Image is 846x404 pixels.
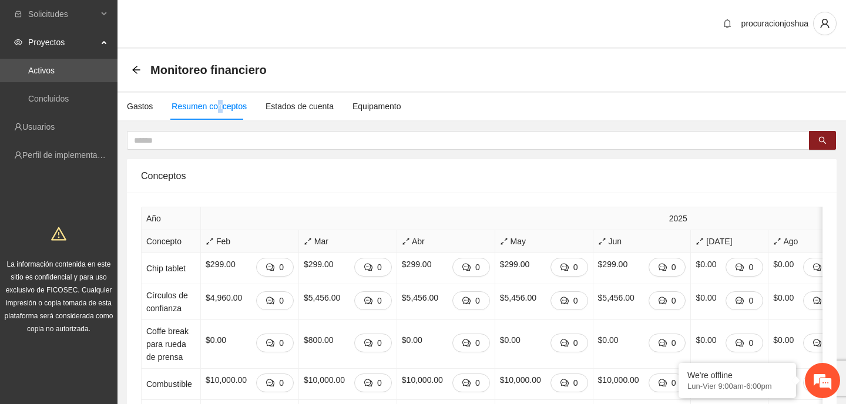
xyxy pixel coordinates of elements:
[5,260,113,333] span: La información contenida en este sitio es confidencial y para uso exclusivo de FICOSEC. Cualquier...
[377,376,382,389] span: 0
[560,379,569,388] span: comment
[687,382,787,390] p: Lun-Vier 9:00am-6:00pm
[364,263,372,272] span: comment
[598,373,639,386] p: $10,000.00
[206,334,226,346] p: $0.00
[28,31,98,54] span: Proyectos
[6,275,224,316] textarea: Escriba su mensaje aquí y haga clic en “Enviar”
[266,339,274,348] span: comment
[741,19,808,28] span: procuracionjoshua
[206,373,247,386] p: $10,000.00
[718,14,737,33] button: bell
[279,294,284,307] span: 0
[598,334,619,346] p: $0.00
[803,291,841,310] button: comment
[672,294,676,307] span: 0
[402,373,443,386] p: $10,000.00
[452,334,490,352] button: comment0
[598,235,686,248] span: Jun
[500,334,521,346] p: $0.00
[550,334,588,352] button: comment0
[206,291,242,304] p: $4,960.00
[377,294,382,307] span: 0
[573,294,578,307] span: 0
[402,235,490,248] span: Abr
[377,261,382,274] span: 0
[354,334,392,352] button: comment0
[659,297,667,306] span: comment
[364,379,372,388] span: comment
[266,100,334,113] div: Estados de cuenta
[726,334,763,352] button: comment0
[206,237,214,245] span: arrows-alt
[402,334,422,346] p: $0.00
[475,261,480,274] span: 0
[402,291,438,304] p: $5,456.00
[452,258,490,277] button: comment0
[142,253,201,284] td: Chip tablet
[452,373,490,392] button: comment0
[141,159,822,193] div: Conceptos
[672,261,676,274] span: 0
[142,284,201,320] td: Círculos de confianza
[462,339,471,348] span: comment
[550,258,588,277] button: comment0
[803,373,841,392] button: comment
[649,334,686,352] button: comment0
[28,2,98,26] span: Solicitudes
[773,235,841,248] span: Ago
[818,136,827,146] span: search
[598,291,634,304] p: $5,456.00
[142,230,201,253] th: Concepto
[649,373,686,392] button: comment0
[364,297,372,306] span: comment
[696,237,704,245] span: arrows-alt
[773,334,794,346] p: $0.00
[659,263,667,272] span: comment
[560,263,569,272] span: comment
[142,369,201,400] td: Combustible
[696,235,763,248] span: [DATE]
[598,258,628,271] p: $299.00
[672,336,676,349] span: 0
[304,291,340,304] p: $5,456.00
[22,122,55,132] a: Usuarios
[748,261,753,274] span: 0
[773,258,794,271] p: $0.00
[142,207,201,230] th: Año
[304,235,392,248] span: Mar
[550,291,588,310] button: comment0
[132,65,141,75] div: Back
[266,297,274,306] span: comment
[172,100,247,113] div: Resumen conceptos
[14,10,22,18] span: inbox
[736,263,744,272] span: comment
[573,376,578,389] span: 0
[279,261,284,274] span: 0
[352,100,401,113] div: Equipamento
[773,237,781,245] span: arrows-alt
[256,291,294,310] button: comment0
[500,373,541,386] p: $10,000.00
[748,336,753,349] span: 0
[304,373,345,386] p: $10,000.00
[500,291,536,304] p: $5,456.00
[813,12,837,35] button: user
[354,373,392,392] button: comment0
[462,297,471,306] span: comment
[256,258,294,277] button: comment0
[813,339,821,348] span: comment
[550,373,588,392] button: comment0
[304,237,312,245] span: arrows-alt
[304,334,334,346] p: $800.00
[696,258,716,271] p: $0.00
[206,235,294,248] span: Feb
[127,100,153,113] div: Gastos
[659,379,667,388] span: comment
[142,320,201,369] td: Coffe break para rueda de prensa
[809,131,836,150] button: search
[377,336,382,349] span: 0
[719,19,736,28] span: bell
[696,334,716,346] p: $0.00
[475,376,480,389] span: 0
